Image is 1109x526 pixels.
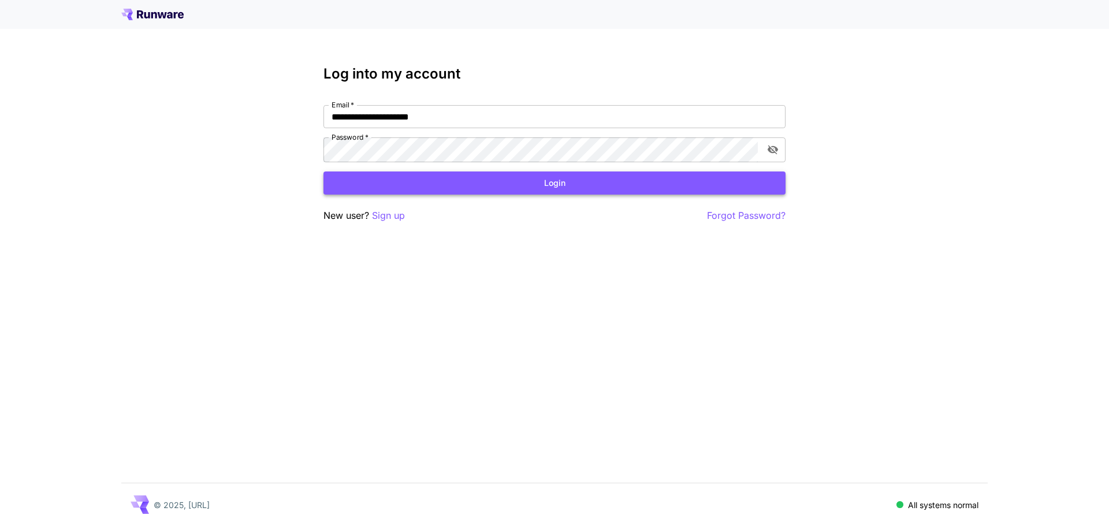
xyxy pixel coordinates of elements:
label: Email [332,100,354,110]
button: Forgot Password? [707,208,786,223]
button: Login [323,171,786,195]
p: All systems normal [908,499,978,511]
button: Sign up [372,208,405,223]
p: © 2025, [URL] [154,499,210,511]
p: New user? [323,208,405,223]
button: toggle password visibility [762,139,783,160]
label: Password [332,132,369,142]
h3: Log into my account [323,66,786,82]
